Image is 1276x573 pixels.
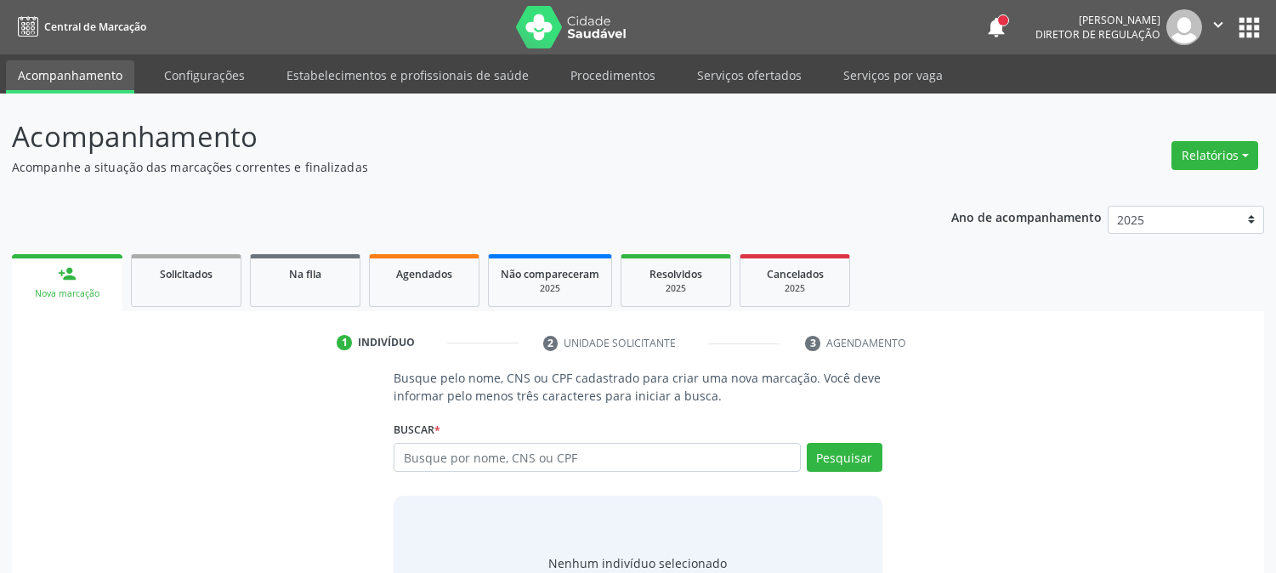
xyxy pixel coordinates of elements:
span: Resolvidos [649,267,702,281]
p: Acompanhamento [12,116,888,158]
a: Acompanhamento [6,60,134,94]
div: 1 [337,335,352,350]
span: Cancelados [767,267,824,281]
p: Busque pelo nome, CNS ou CPF cadastrado para criar uma nova marcação. Você deve informar pelo men... [394,369,882,405]
span: Solicitados [160,267,213,281]
p: Acompanhe a situação das marcações correntes e finalizadas [12,158,888,176]
div: person_add [58,264,77,283]
a: Serviços por vaga [831,60,955,90]
a: Procedimentos [559,60,667,90]
div: 2025 [633,282,718,295]
div: 2025 [752,282,837,295]
div: Nenhum indivíduo selecionado [548,554,727,572]
button: apps [1234,13,1264,43]
a: Serviços ofertados [685,60,814,90]
div: [PERSON_NAME] [1035,13,1160,27]
span: Agendados [396,267,452,281]
a: Central de Marcação [12,13,146,41]
i:  [1209,15,1228,34]
div: 2025 [501,282,599,295]
label: Buscar [394,417,440,443]
span: Diretor de regulação [1035,27,1160,42]
span: Central de Marcação [44,20,146,34]
img: img [1166,9,1202,45]
button: notifications [984,15,1008,39]
button: Pesquisar [807,443,882,472]
input: Busque por nome, CNS ou CPF [394,443,800,472]
div: Indivíduo [358,335,415,350]
div: Nova marcação [24,287,111,300]
button:  [1202,9,1234,45]
span: Na fila [289,267,321,281]
a: Estabelecimentos e profissionais de saúde [275,60,541,90]
span: Não compareceram [501,267,599,281]
a: Configurações [152,60,257,90]
p: Ano de acompanhamento [951,206,1102,227]
button: Relatórios [1171,141,1258,170]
